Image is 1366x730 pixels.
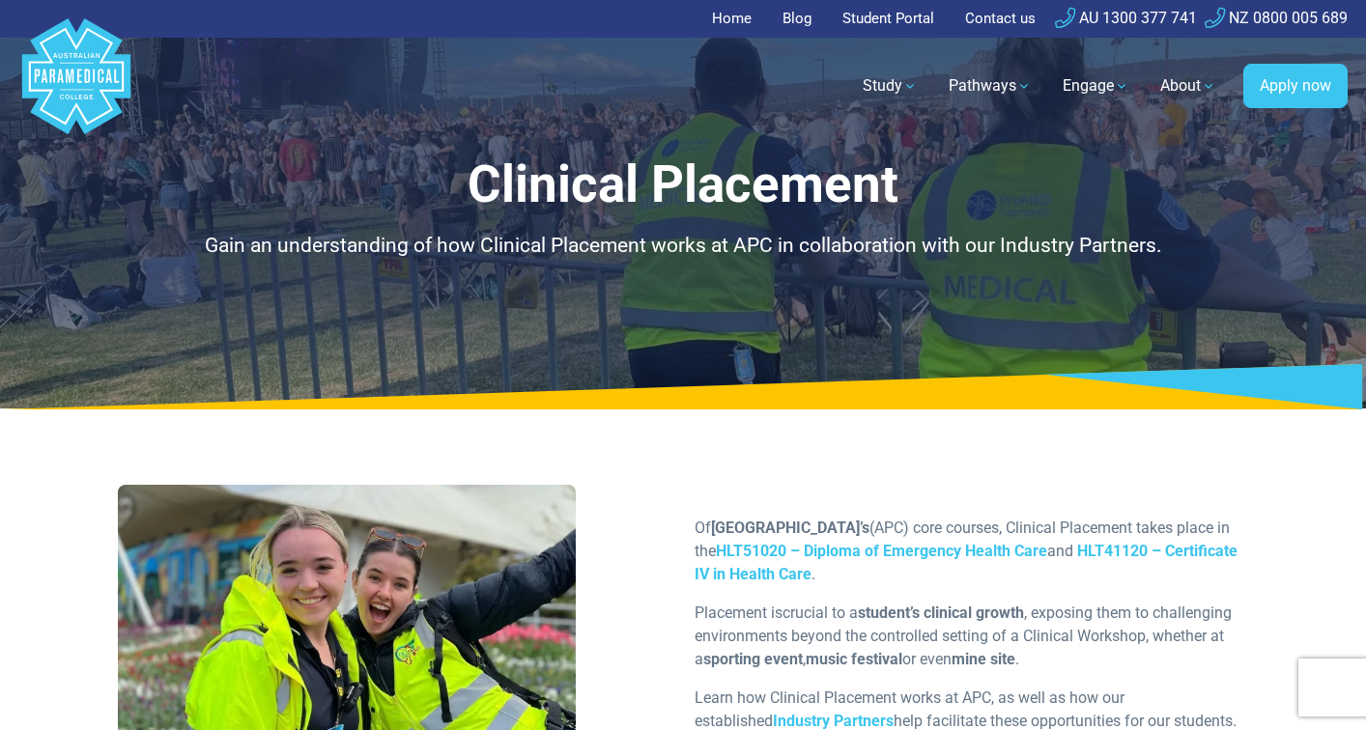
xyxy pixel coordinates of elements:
[1047,542,1073,560] span: and
[1205,9,1348,27] a: NZ 0800 005 689
[773,712,894,730] a: Industry Partners
[1051,59,1141,113] a: Engage
[811,565,815,583] span: .
[695,604,783,622] span: Placement is
[1149,59,1228,113] a: About
[118,231,1248,262] p: Gain an understanding of how Clinical Placement works at APC in collaboration with our Industry P...
[711,519,869,537] strong: [GEOGRAPHIC_DATA]’s
[806,650,902,668] strong: music festival
[858,604,1024,622] strong: student’s clinical growth
[695,602,1248,671] p: crucial to a , exposing them to challenging environments beyond the controlled setting of a Clini...
[851,59,929,113] a: Study
[703,650,803,668] strong: sporting event
[1243,64,1348,108] a: Apply now
[952,650,1015,668] strong: mine site
[18,38,134,135] a: Australian Paramedical College
[937,59,1043,113] a: Pathways
[695,519,1230,560] span: Of (APC) core courses, Clinical Placement takes place in the
[118,154,1248,215] h1: Clinical Placement
[1055,9,1197,27] a: AU 1300 377 741
[695,542,1238,583] a: HLT41120 – Certificate IV in Health Care
[716,542,1047,560] a: HLT51020 – Diploma of Emergency Health Care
